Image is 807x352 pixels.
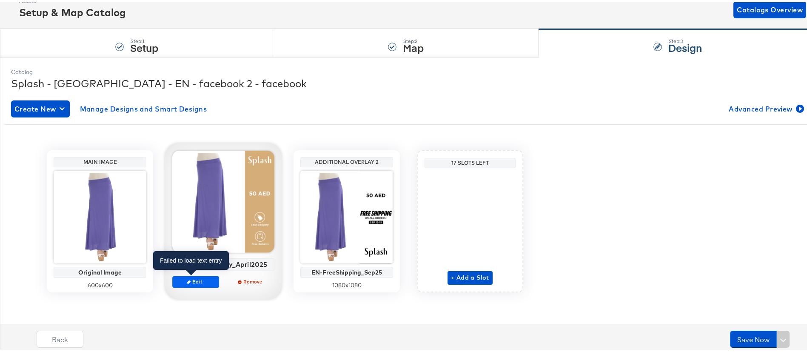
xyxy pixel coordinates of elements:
[231,276,271,283] span: Remove
[737,2,803,14] span: Catalogs Overview
[56,267,144,274] div: Original Image
[302,157,391,163] div: Additional Overlay 2
[14,101,66,113] span: Create New
[668,38,702,52] strong: Design
[725,98,806,115] button: Advanced Preview
[77,98,211,115] button: Manage Designs and Smart Designs
[37,329,83,346] button: Back
[175,258,272,266] div: En_FastDelivery_April2025
[11,66,806,74] div: Catalog
[11,74,806,89] div: Splash - [GEOGRAPHIC_DATA] - EN - facebook 2 - facebook
[130,38,158,52] strong: Setup
[427,157,513,164] div: 17 Slots Left
[448,269,493,283] button: + Add a Slot
[19,3,126,17] div: Setup & Map Catalog
[730,329,777,346] button: Save Now
[403,38,424,52] strong: Map
[668,36,702,42] div: Step: 3
[54,279,146,287] div: 600 x 600
[729,101,802,113] span: Advanced Preview
[451,270,489,281] span: + Add a Slot
[403,36,424,42] div: Step: 2
[172,274,219,286] button: Edit
[130,36,158,42] div: Step: 1
[176,276,215,283] span: Edit
[302,267,391,274] div: EN-FreeShipping_Sep25
[228,274,274,286] button: Remove
[80,101,207,113] span: Manage Designs and Smart Designs
[56,157,144,163] div: Main Image
[11,98,70,115] button: Create New
[300,279,393,287] div: 1080 x 1080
